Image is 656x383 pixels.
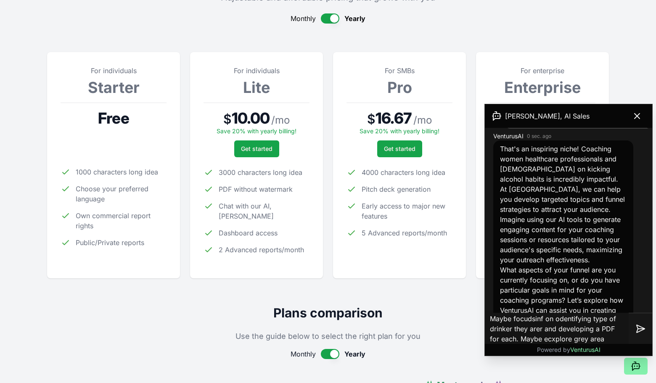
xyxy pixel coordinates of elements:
[219,167,302,177] span: 3000 characters long idea
[500,265,627,325] p: What aspects of your funnel are you currently focusing on, or do you have particular goals in min...
[505,111,590,121] span: [PERSON_NAME], AI Sales
[61,66,167,76] p: For individuals
[241,145,272,153] span: Get started
[344,349,365,359] span: Yearly
[570,346,600,353] span: VenturusAI
[76,184,167,204] span: Choose your preferred language
[367,111,376,127] span: $
[347,79,452,96] h3: Pro
[362,167,445,177] span: 4000 characters long idea
[500,214,627,265] p: Imagine using our AI tools to generate engaging content for your coaching sessions or resources t...
[219,184,293,194] span: PDF without watermark
[376,110,412,127] span: 16.67
[347,66,452,76] p: For SMBs
[217,127,296,135] span: Save 20% with yearly billing!
[344,13,365,24] span: Yearly
[500,144,627,214] p: That's an inspiring niche! Coaching women healthcare professionals and [DEMOGRAPHIC_DATA] on kick...
[76,238,144,248] span: Public/Private reports
[527,133,551,140] time: 0 sec. ago
[98,110,129,127] span: Free
[537,346,600,354] p: Powered by
[271,114,290,127] span: / mo
[204,66,309,76] p: For individuals
[223,111,232,127] span: $
[234,140,279,157] button: Get started
[219,228,278,238] span: Dashboard access
[76,167,158,177] span: 1000 characters long idea
[47,305,609,320] h2: Plans comparison
[47,330,609,342] p: Use the guide below to select the right plan for you
[489,66,595,76] p: For enterprise
[232,110,270,127] span: 10.00
[61,79,167,96] h3: Starter
[204,79,309,96] h3: Lite
[362,228,447,238] span: 5 Advanced reports/month
[485,310,629,347] textarea: Maybe focudsinf on odentifying type of drinker they arer and developing a PDF for each. Maybe ecx...
[384,145,415,153] span: Get started
[377,140,422,157] button: Get started
[291,349,316,359] span: Monthly
[291,13,316,24] span: Monthly
[219,201,309,221] span: Chat with our AI, [PERSON_NAME]
[489,79,595,96] h3: Enterprise
[362,184,431,194] span: Pitch deck generation
[76,211,167,231] span: Own commercial report rights
[493,132,524,140] span: VenturusAI
[360,127,439,135] span: Save 20% with yearly billing!
[413,114,432,127] span: / mo
[362,201,452,221] span: Early access to major new features
[219,245,304,255] span: 2 Advanced reports/month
